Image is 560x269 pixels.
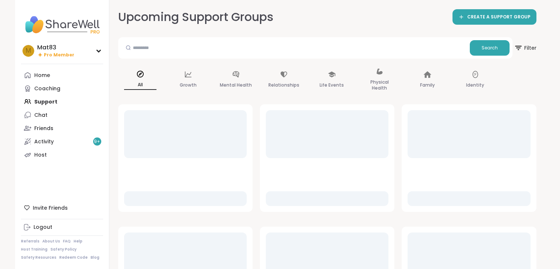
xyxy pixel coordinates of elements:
[124,80,156,90] p: All
[363,78,396,92] p: Physical Health
[34,85,60,92] div: Coaching
[50,247,77,252] a: Safety Policy
[63,239,71,244] a: FAQ
[482,45,498,51] span: Search
[21,239,39,244] a: Referrals
[180,81,197,90] p: Growth
[94,139,100,145] span: 9 +
[21,12,103,38] img: ShareWell Nav Logo
[91,255,99,260] a: Blog
[118,9,274,25] h2: Upcoming Support Groups
[466,81,484,90] p: Identity
[514,37,536,59] button: Filter
[21,255,56,260] a: Safety Resources
[21,108,103,122] a: Chat
[21,247,47,252] a: Host Training
[59,255,88,260] a: Redeem Code
[470,40,510,56] button: Search
[34,112,47,119] div: Chat
[34,138,54,146] div: Activity
[26,46,31,56] span: M
[44,52,74,58] span: Pro Member
[21,122,103,135] a: Friends
[21,82,103,95] a: Coaching
[452,9,536,25] a: CREATE A SUPPORT GROUP
[42,239,60,244] a: About Us
[21,69,103,82] a: Home
[34,125,53,132] div: Friends
[21,135,103,148] a: Activity9+
[34,224,52,231] div: Logout
[21,221,103,234] a: Logout
[74,239,82,244] a: Help
[467,14,531,20] span: CREATE A SUPPORT GROUP
[37,43,74,52] div: Mat83
[268,81,299,90] p: Relationships
[514,39,536,57] span: Filter
[34,151,47,159] div: Host
[420,81,435,90] p: Family
[21,148,103,161] a: Host
[320,81,344,90] p: Life Events
[220,81,252,90] p: Mental Health
[34,72,50,79] div: Home
[21,201,103,214] div: Invite Friends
